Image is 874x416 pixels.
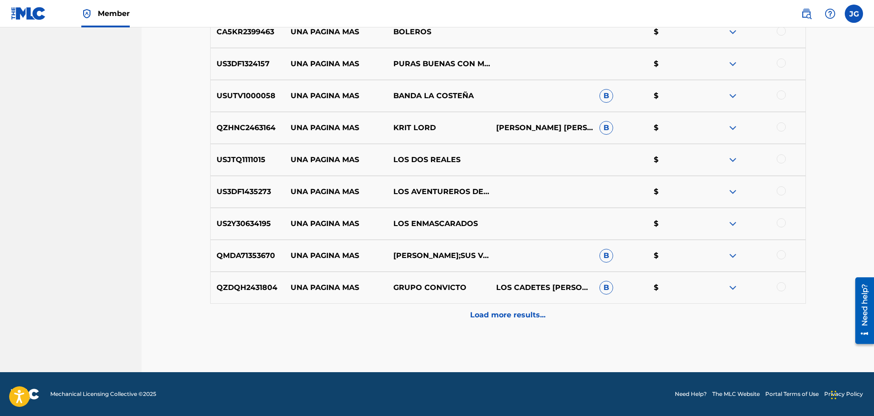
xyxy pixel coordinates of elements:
p: UNA PAGINA MAS [284,218,387,229]
p: $ [648,282,702,293]
a: Privacy Policy [824,390,863,398]
img: expand [727,154,738,165]
img: MLC Logo [11,7,46,20]
p: US3DF1324157 [211,58,285,69]
iframe: Chat Widget [828,372,874,416]
img: expand [727,26,738,37]
a: The MLC Website [712,390,760,398]
p: UNA PAGINA MAS [284,154,387,165]
iframe: Resource Center [848,274,874,347]
p: US2Y30634195 [211,218,285,229]
p: UNA PAGINA MAS [284,90,387,101]
p: UNA PAGINA MAS [284,282,387,293]
span: Mechanical Licensing Collective © 2025 [50,390,156,398]
p: $ [648,154,702,165]
img: expand [727,90,738,101]
img: search [801,8,812,19]
div: Drag [831,381,837,409]
p: LOS AVENTUREROS DE LA SIERRA [387,186,490,197]
img: expand [727,282,738,293]
img: expand [727,250,738,261]
p: BANDA LA COSTEÑA [387,90,490,101]
p: US3DF1435273 [211,186,285,197]
img: expand [727,122,738,133]
img: expand [727,218,738,229]
span: Member [98,8,130,19]
p: UNA PAGINA MAS [284,58,387,69]
p: QZHNC2463164 [211,122,285,133]
p: PURAS BUENAS CON MARIMBAS [387,58,490,69]
img: Top Rightsholder [81,8,92,19]
p: LOS DOS REALES [387,154,490,165]
p: $ [648,122,702,133]
p: $ [648,58,702,69]
span: B [599,89,613,103]
a: Public Search [797,5,816,23]
p: UNA PAGINA MAS [284,186,387,197]
p: [PERSON_NAME];SUS VAMPIROS [387,250,490,261]
p: $ [648,250,702,261]
p: GRUPO CONVICTO [387,282,490,293]
p: QZDQH2431804 [211,282,285,293]
div: Help [821,5,839,23]
p: $ [648,26,702,37]
p: KRIT LORD [387,122,490,133]
span: B [599,121,613,135]
p: BOLEROS [387,26,490,37]
p: [PERSON_NAME] [PERSON_NAME] [490,122,593,133]
p: USJTQ1111015 [211,154,285,165]
p: UNA PAGINA MAS [284,26,387,37]
p: UNA PAGINA MAS [284,250,387,261]
p: CA5KR2399463 [211,26,285,37]
img: logo [11,389,39,400]
p: Load more results... [470,310,546,321]
p: $ [648,90,702,101]
p: UNA PAGINA MAS [284,122,387,133]
p: $ [648,218,702,229]
p: LOS CADETES [PERSON_NAME][GEOGRAPHIC_DATA] [490,282,593,293]
span: B [599,281,613,295]
a: Need Help? [675,390,707,398]
div: User Menu [845,5,863,23]
p: QMDA71353670 [211,250,285,261]
a: Portal Terms of Use [765,390,819,398]
p: LOS ENMASCARADOS [387,218,490,229]
p: $ [648,186,702,197]
span: B [599,249,613,263]
img: expand [727,186,738,197]
img: help [825,8,836,19]
img: expand [727,58,738,69]
p: USUTV1000058 [211,90,285,101]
